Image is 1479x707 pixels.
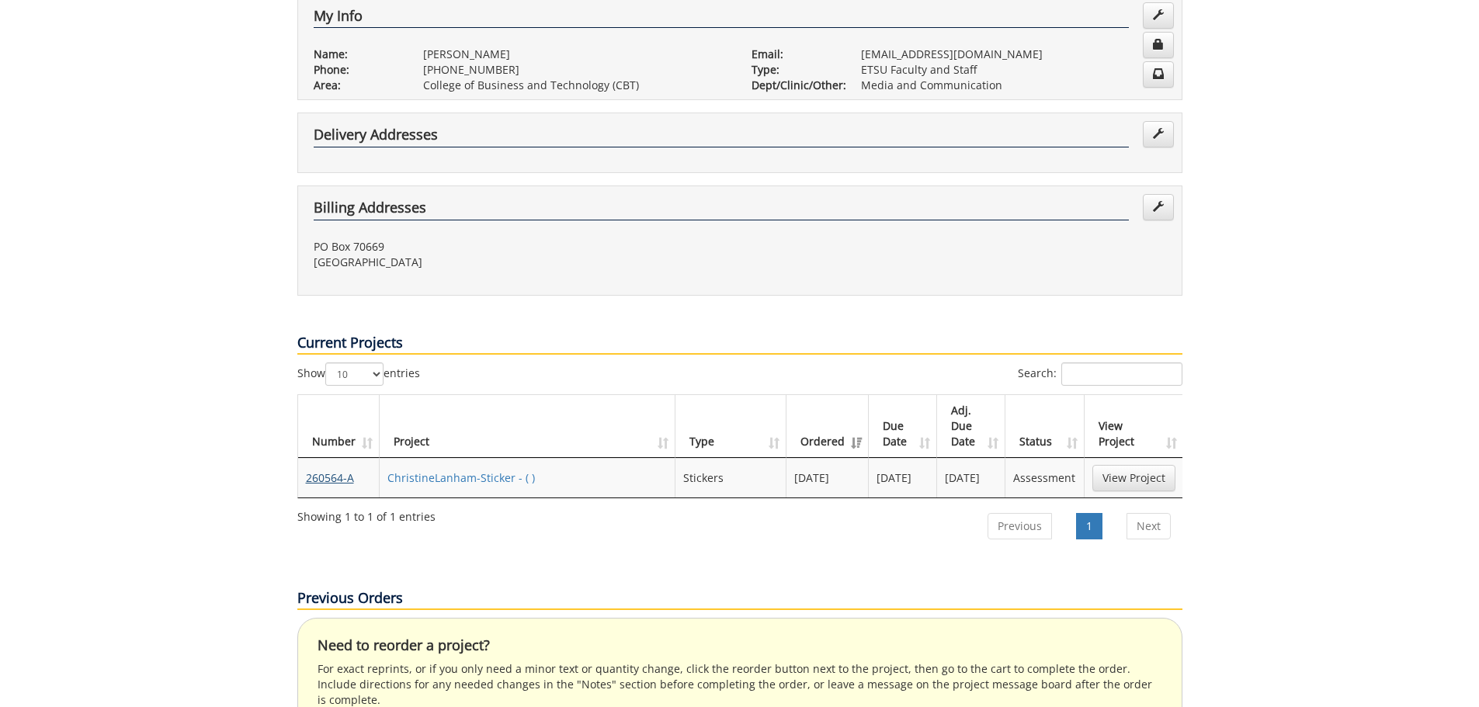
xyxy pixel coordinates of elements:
[786,395,869,458] th: Ordered: activate to sort column ascending
[1061,362,1182,386] input: Search:
[1127,513,1171,539] a: Next
[314,239,728,255] p: PO Box 70669
[314,47,400,62] p: Name:
[1092,465,1175,491] a: View Project
[325,362,384,386] select: Showentries
[314,127,1129,147] h4: Delivery Addresses
[297,362,420,386] label: Show entries
[1143,121,1174,147] a: Edit Addresses
[298,395,380,458] th: Number: activate to sort column ascending
[937,395,1005,458] th: Adj. Due Date: activate to sort column ascending
[869,395,937,458] th: Due Date: activate to sort column ascending
[380,395,676,458] th: Project: activate to sort column ascending
[675,458,786,497] td: Stickers
[861,47,1166,62] p: [EMAIL_ADDRESS][DOMAIN_NAME]
[314,78,400,93] p: Area:
[423,62,728,78] p: [PHONE_NUMBER]
[1005,395,1084,458] th: Status: activate to sort column ascending
[1143,61,1174,88] a: Change Communication Preferences
[675,395,786,458] th: Type: activate to sort column ascending
[318,638,1162,653] h4: Need to reorder a project?
[988,513,1052,539] a: Previous
[314,9,1129,29] h4: My Info
[869,458,937,497] td: [DATE]
[297,333,1182,355] p: Current Projects
[752,47,838,62] p: Email:
[752,78,838,93] p: Dept/Clinic/Other:
[1143,194,1174,220] a: Edit Addresses
[937,458,1005,497] td: [DATE]
[423,78,728,93] p: College of Business and Technology (CBT)
[1005,458,1084,497] td: Assessment
[786,458,869,497] td: [DATE]
[423,47,728,62] p: [PERSON_NAME]
[861,78,1166,93] p: Media and Communication
[1085,395,1183,458] th: View Project: activate to sort column ascending
[752,62,838,78] p: Type:
[1143,32,1174,58] a: Change Password
[297,588,1182,610] p: Previous Orders
[314,255,728,270] p: [GEOGRAPHIC_DATA]
[387,470,535,485] a: ChristineLanham-Sticker - ( )
[1076,513,1102,539] a: 1
[314,200,1129,220] h4: Billing Addresses
[297,503,436,525] div: Showing 1 to 1 of 1 entries
[1143,2,1174,29] a: Edit Info
[314,62,400,78] p: Phone:
[306,470,354,485] a: 260564-A
[861,62,1166,78] p: ETSU Faculty and Staff
[1018,362,1182,386] label: Search:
